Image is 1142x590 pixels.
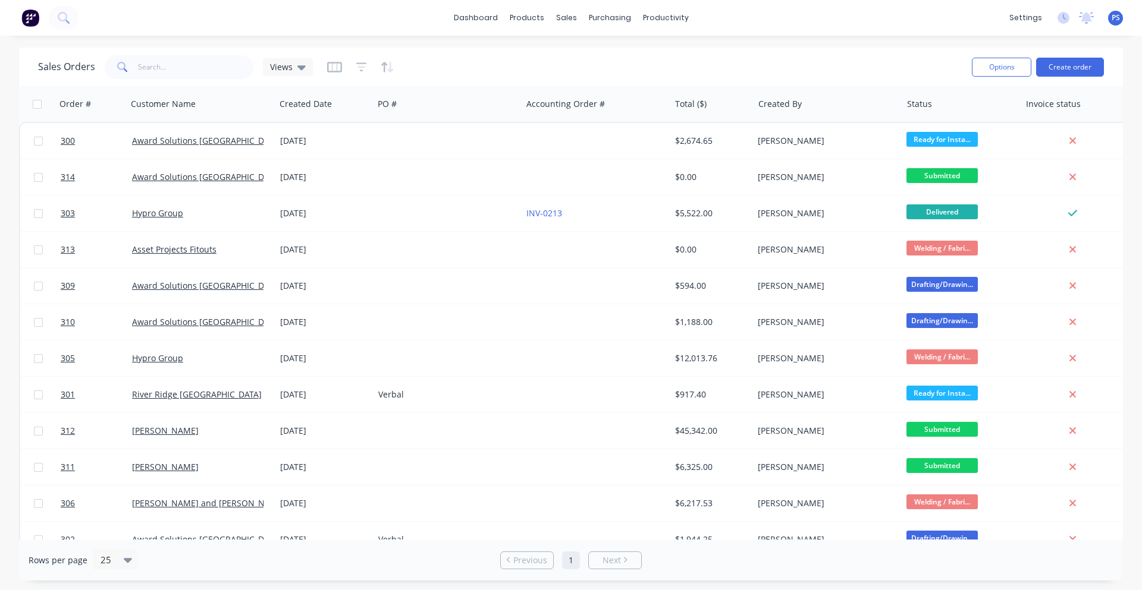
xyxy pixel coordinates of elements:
[378,534,510,545] div: Verbal
[906,168,978,183] span: Submitted
[589,554,641,566] a: Next page
[280,425,369,437] div: [DATE]
[906,458,978,473] span: Submitted
[132,316,281,327] a: Award Solutions [GEOGRAPHIC_DATA]
[270,61,293,73] span: Views
[61,195,132,231] a: 303
[280,244,369,255] div: [DATE]
[907,98,932,110] div: Status
[675,98,707,110] div: Total ($)
[906,277,978,292] span: Drafting/Drawin...
[61,449,132,485] a: 311
[378,389,510,400] div: Verbal
[675,207,745,219] div: $5,522.00
[758,98,802,110] div: Created By
[675,425,745,437] div: $45,342.00
[758,171,890,183] div: [PERSON_NAME]
[495,551,647,569] ul: Pagination
[501,554,553,566] a: Previous page
[61,280,75,292] span: 309
[61,425,75,437] span: 312
[61,352,75,364] span: 305
[906,531,978,545] span: Drafting/Drawin...
[675,244,745,255] div: $0.00
[132,171,281,182] a: Award Solutions [GEOGRAPHIC_DATA]
[29,554,87,566] span: Rows per page
[758,389,890,400] div: [PERSON_NAME]
[637,9,695,27] div: productivity
[61,497,75,509] span: 306
[61,135,75,147] span: 300
[132,280,281,291] a: Award Solutions [GEOGRAPHIC_DATA]
[675,280,745,292] div: $594.00
[61,207,75,219] span: 303
[906,132,978,147] span: Ready for Insta...
[61,461,75,473] span: 311
[61,304,132,340] a: 310
[280,534,369,545] div: [DATE]
[972,58,1031,77] button: Options
[61,340,132,376] a: 305
[280,135,369,147] div: [DATE]
[132,461,199,472] a: [PERSON_NAME]
[906,349,978,364] span: Welding / Fabri...
[132,207,183,219] a: Hypro Group
[61,268,132,304] a: 309
[675,352,745,364] div: $12,013.76
[132,389,262,400] a: River Ridge [GEOGRAPHIC_DATA]
[603,554,621,566] span: Next
[132,425,199,436] a: [PERSON_NAME]
[906,386,978,400] span: Ready for Insta...
[138,55,254,79] input: Search...
[906,494,978,509] span: Welding / Fabri...
[675,497,745,509] div: $6,217.53
[562,551,580,569] a: Page 1 is your current page
[131,98,196,110] div: Customer Name
[526,98,605,110] div: Accounting Order #
[280,352,369,364] div: [DATE]
[132,135,281,146] a: Award Solutions [GEOGRAPHIC_DATA]
[38,61,95,72] h1: Sales Orders
[61,159,132,195] a: 314
[550,9,583,27] div: sales
[906,204,978,219] span: Delivered
[280,497,369,509] div: [DATE]
[1036,58,1104,77] button: Create order
[132,497,369,509] a: [PERSON_NAME] and [PERSON_NAME] Consultants PTY LTD
[61,413,132,449] a: 312
[280,171,369,183] div: [DATE]
[280,98,332,110] div: Created Date
[378,98,397,110] div: PO #
[504,9,550,27] div: products
[448,9,504,27] a: dashboard
[906,241,978,255] span: Welding / Fabri...
[758,207,890,219] div: [PERSON_NAME]
[61,232,132,267] a: 313
[675,135,745,147] div: $2,674.65
[280,389,369,400] div: [DATE]
[675,534,745,545] div: $1,944.25
[906,313,978,328] span: Drafting/Drawin...
[758,280,890,292] div: [PERSON_NAME]
[906,422,978,437] span: Submitted
[758,534,890,545] div: [PERSON_NAME]
[61,389,75,400] span: 301
[61,522,132,557] a: 302
[21,9,39,27] img: Factory
[1003,9,1048,27] div: settings
[513,554,547,566] span: Previous
[758,497,890,509] div: [PERSON_NAME]
[675,171,745,183] div: $0.00
[758,425,890,437] div: [PERSON_NAME]
[61,123,132,159] a: 300
[1112,12,1120,23] span: PS
[758,244,890,255] div: [PERSON_NAME]
[61,534,75,545] span: 302
[675,316,745,328] div: $1,188.00
[758,135,890,147] div: [PERSON_NAME]
[132,244,217,255] a: Asset Projects Fitouts
[280,316,369,328] div: [DATE]
[61,485,132,521] a: 306
[132,352,183,364] a: Hypro Group
[675,389,745,400] div: $917.40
